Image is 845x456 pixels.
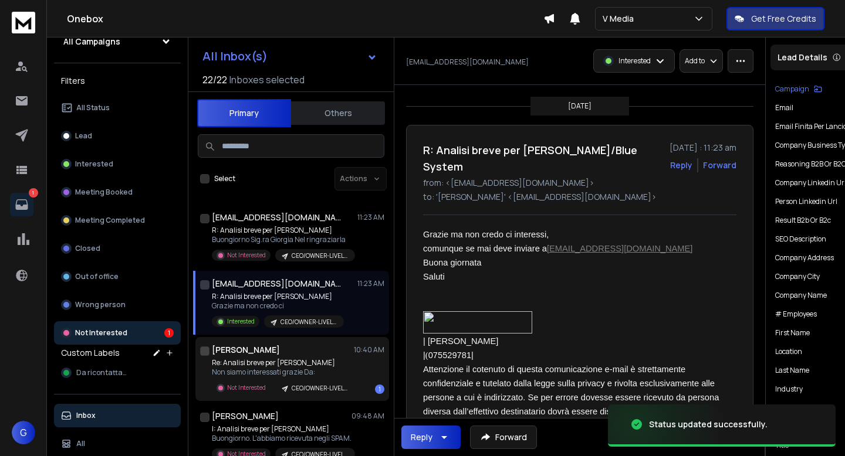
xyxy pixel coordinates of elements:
button: Not Interested1 [54,321,181,345]
div: Dominio [62,69,90,77]
p: Meeting Booked [75,188,133,197]
label: Select [214,174,235,183]
p: 10:40 AM [354,345,384,355]
p: R: Analisi breve per [PERSON_NAME] [212,292,344,301]
span: Grazie ma non credo ci interessi, [423,230,549,239]
a: [EMAIL_ADDRESS][DOMAIN_NAME] [547,244,692,253]
button: All Campaigns [54,30,181,53]
p: Buongiorno. L'abbiamo ricevuta negli SPAM. [212,434,353,443]
h1: R: Analisi breve per [PERSON_NAME]/Blue System [423,142,663,175]
p: All [76,439,85,448]
button: Wrong person [54,293,181,317]
div: Dominio: [URL] [31,30,86,40]
p: Interested [618,56,651,66]
p: Not Interested [227,251,266,260]
button: Meeting Completed [54,209,181,232]
p: Campaign [775,84,809,94]
img: website_grey.svg [19,30,28,40]
h3: Filters [54,73,181,89]
h1: [PERSON_NAME] [212,410,279,422]
button: Reply [401,426,461,449]
span: Saluti [423,272,445,281]
div: Reply [411,431,432,443]
img: logo_orange.svg [19,19,28,28]
p: Company City [775,272,820,281]
span: comunque se mai deve inviare a [423,244,692,253]
button: Out of office [54,265,181,288]
p: SEO Description [775,234,826,244]
p: [EMAIL_ADDRESS][DOMAIN_NAME] [406,57,529,67]
img: logo [12,12,35,33]
button: Get Free Credits [726,7,824,30]
p: Lead [75,131,92,141]
p: First Name [775,328,810,338]
p: 09:48 AM [351,411,384,421]
img: tab_domain_overview_orange.svg [49,68,58,77]
p: Result b2b or b2c [775,216,831,225]
p: CEO/OWNER-LIVELLO 3 - CONSAPEVOLE DEL PROBLEMA-PERSONALIZZAZIONI TARGET A-TEST 1 [280,318,337,326]
img: image001.png@01DC2633.18D0D8C0 [423,311,532,334]
p: R: Analisi breve per [PERSON_NAME] [212,226,353,235]
span: Attenzione il cotenuto di questa comunicazione e-mail è strettamente confidenziale e tutelato dal... [423,365,725,444]
div: Keyword (traffico) [131,69,195,77]
p: All Status [76,103,110,113]
div: 1 [164,328,174,338]
div: 1 [375,384,384,394]
p: Get Free Credits [751,13,816,25]
h3: Inboxes selected [229,73,305,87]
p: Meeting Completed [75,216,145,225]
p: Buongiorno Sig.ra Giorgia Nel ringraziarla [212,235,353,244]
p: Interested [75,159,113,169]
div: v 4.0.25 [33,19,58,28]
p: 1 [29,188,38,198]
p: from: <[EMAIL_ADDRESS][DOMAIN_NAME]> [423,177,736,189]
button: Da ricontattare [54,361,181,384]
p: 11:23 AM [357,279,384,288]
p: to: '[PERSON_NAME]' <[EMAIL_ADDRESS][DOMAIN_NAME]> [423,191,736,203]
p: I: Analisi breve per [PERSON_NAME] [212,424,353,434]
button: All Status [54,96,181,120]
p: [DATE] [568,101,591,111]
button: All Inbox(s) [193,45,387,68]
button: Inbox [54,404,181,427]
p: [DATE] : 11:23 am [670,142,736,154]
h1: [PERSON_NAME] [212,344,280,356]
h1: All Campaigns [63,36,120,47]
h1: Onebox [67,12,543,26]
p: Add to [685,56,705,66]
p: Wrong person [75,300,126,309]
button: Interested [54,152,181,176]
p: Email [775,103,793,113]
p: Inbox [76,411,96,420]
div: Forward [703,159,736,171]
span: 075529781| [428,350,474,360]
p: industry [775,384,803,394]
h1: All Inbox(s) [202,50,268,62]
p: Grazie ma non credo ci [212,301,344,311]
p: Not Interested [75,328,127,338]
button: Meeting Booked [54,181,181,204]
p: Not Interested [227,383,266,392]
p: Re: Analisi breve per [PERSON_NAME] [212,358,353,367]
span: 22 / 22 [202,73,227,87]
p: # Employees [775,309,817,319]
h1: [EMAIL_ADDRESS][DOMAIN_NAME] [212,212,341,223]
p: Lead Details [778,52,827,63]
h3: Custom Labels [61,347,120,359]
span: Buona giornata [423,258,481,267]
img: tab_keywords_by_traffic_grey.svg [118,68,127,77]
button: Lead [54,124,181,148]
button: Primary [197,99,291,127]
span: Da ricontattare [76,368,129,377]
p: Non siamo interessati grazie Da: [212,367,353,377]
button: Others [291,100,385,126]
span: | [PERSON_NAME] [423,336,498,346]
span: ( [425,350,428,360]
span: | [423,350,425,360]
p: CEO/OWNER-LIVELLO 3 - CONSAPEVOLE DEL PROBLEMA-PERSONALIZZAZIONI TARGET A-TEST 1 [292,251,348,260]
button: Reply [670,159,692,171]
button: Forward [470,426,537,449]
p: Person Linkedin Url [775,197,837,206]
p: Closed [75,244,100,253]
